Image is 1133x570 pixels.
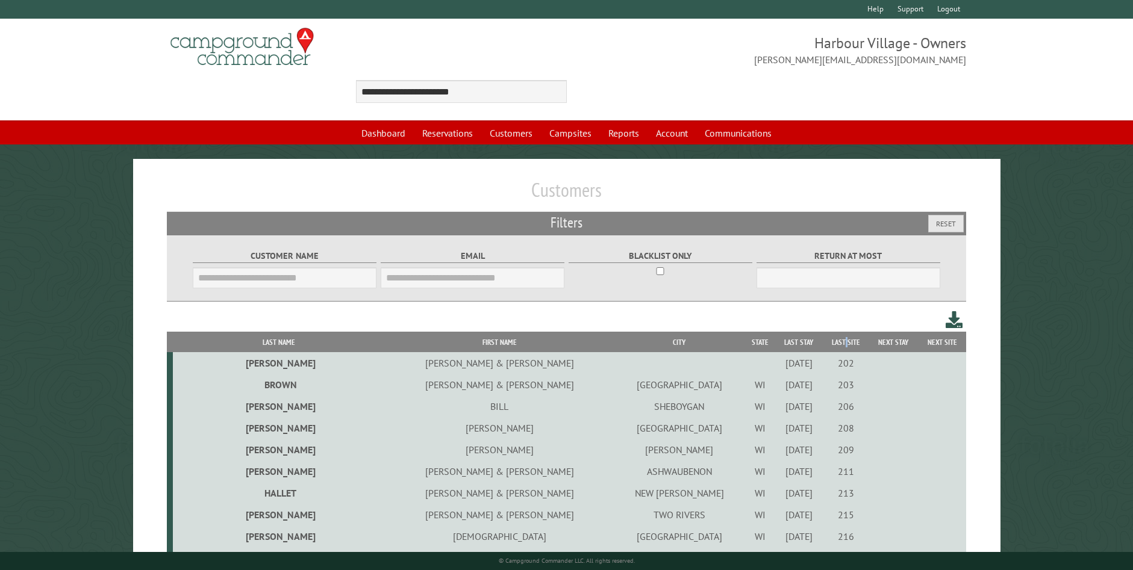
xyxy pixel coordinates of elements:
td: [PERSON_NAME] [173,417,385,439]
td: 213 [823,482,869,504]
th: First Name [385,332,614,353]
td: WI [745,395,775,417]
td: WI [745,525,775,547]
td: WI [745,460,775,482]
div: [DATE] [777,422,820,434]
td: BROWN [173,374,385,395]
td: 218 [823,547,869,569]
div: [DATE] [777,379,820,391]
td: WI [745,504,775,525]
td: 211 [823,460,869,482]
span: Harbour Village - Owners [PERSON_NAME][EMAIL_ADDRESS][DOMAIN_NAME] [567,33,967,67]
td: [PERSON_NAME] & [PERSON_NAME] [385,547,614,569]
label: Blacklist only [569,249,753,263]
a: Reports [601,122,646,144]
td: [GEOGRAPHIC_DATA] [614,417,745,439]
a: Account [649,122,695,144]
td: [PERSON_NAME] [173,547,385,569]
th: City [614,332,745,353]
td: [PERSON_NAME] & [PERSON_NAME] [385,352,614,374]
th: Last Stay [775,332,823,353]
td: 215 [823,504,869,525]
td: HALLET [173,482,385,504]
th: Next Site [918,332,966,353]
td: KEWAUNEE [614,547,745,569]
td: 216 [823,525,869,547]
td: [PERSON_NAME] & [PERSON_NAME] [385,460,614,482]
img: Campground Commander [167,23,317,70]
td: [PERSON_NAME] [173,525,385,547]
td: WI [745,417,775,439]
button: Reset [928,215,964,232]
td: [PERSON_NAME] [173,395,385,417]
div: [DATE] [777,487,820,499]
td: 206 [823,395,869,417]
th: State [745,332,775,353]
td: NEW [PERSON_NAME] [614,482,745,504]
label: Customer Name [193,249,377,263]
td: [PERSON_NAME] & [PERSON_NAME] [385,504,614,525]
a: Campsites [542,122,599,144]
td: [PERSON_NAME] [173,504,385,525]
h2: Filters [167,212,966,235]
h1: Customers [167,178,966,211]
td: WI [745,439,775,460]
td: [DEMOGRAPHIC_DATA] [385,525,614,547]
td: 209 [823,439,869,460]
a: Download this customer list (.csv) [946,309,963,331]
div: [DATE] [777,465,820,477]
th: Last Site [823,332,869,353]
td: [PERSON_NAME] & [PERSON_NAME] [385,482,614,504]
div: [DATE] [777,400,820,412]
label: Return at most [757,249,941,263]
td: [PERSON_NAME] [614,439,745,460]
td: [GEOGRAPHIC_DATA] [614,374,745,395]
label: Email [381,249,565,263]
div: [DATE] [777,530,820,542]
td: [GEOGRAPHIC_DATA] [614,525,745,547]
td: ASHWAUBENON [614,460,745,482]
td: WI [745,547,775,569]
td: WI [745,482,775,504]
small: © Campground Commander LLC. All rights reserved. [499,557,635,565]
td: TWO RIVERS [614,504,745,525]
div: [DATE] [777,444,820,456]
td: BILL [385,395,614,417]
td: [PERSON_NAME] [173,352,385,374]
td: [PERSON_NAME] & [PERSON_NAME] [385,374,614,395]
a: Communications [698,122,779,144]
th: Next Stay [869,332,918,353]
a: Reservations [415,122,480,144]
td: 208 [823,417,869,439]
a: Customers [482,122,540,144]
td: [PERSON_NAME] [173,439,385,460]
a: Dashboard [354,122,413,144]
td: [PERSON_NAME] [385,439,614,460]
td: [PERSON_NAME] [385,417,614,439]
td: WI [745,374,775,395]
div: [DATE] [777,357,820,369]
div: [DATE] [777,509,820,521]
td: SHEBOYGAN [614,395,745,417]
td: 202 [823,352,869,374]
td: [PERSON_NAME] [173,460,385,482]
th: Last Name [173,332,385,353]
td: 203 [823,374,869,395]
